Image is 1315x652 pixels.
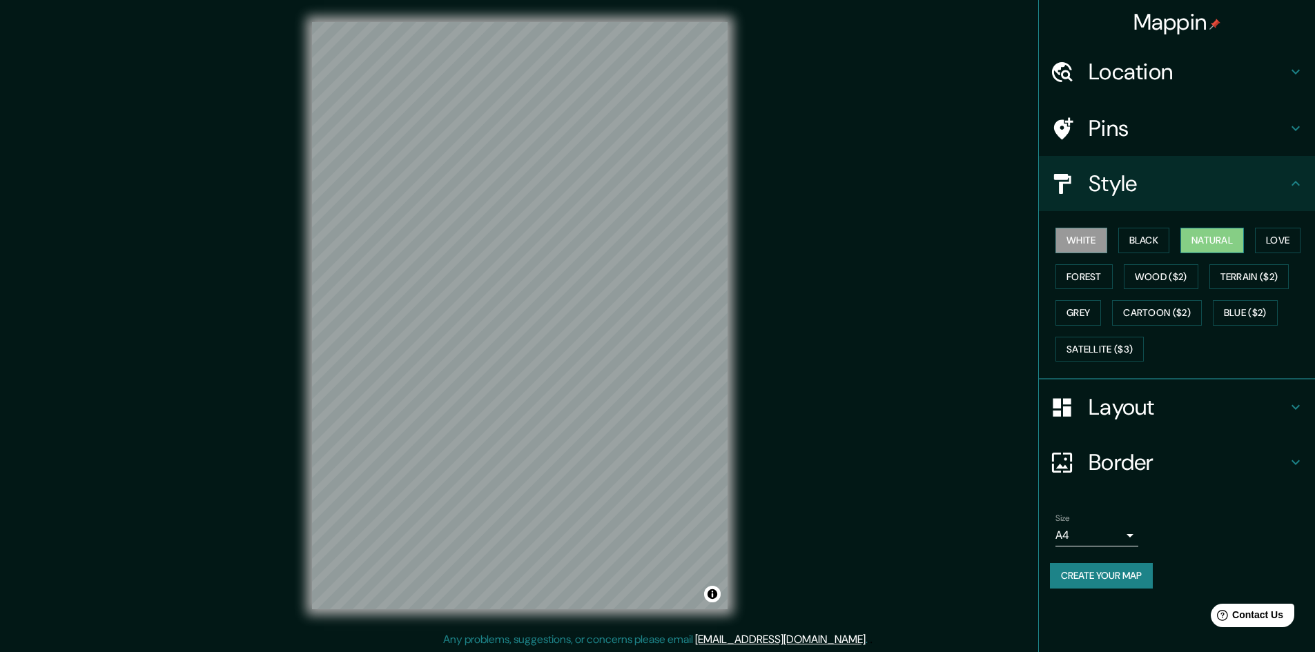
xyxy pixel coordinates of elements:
[1089,58,1287,86] h4: Location
[1039,44,1315,99] div: Location
[1039,156,1315,211] div: Style
[1112,300,1202,326] button: Cartoon ($2)
[1180,228,1244,253] button: Natural
[1039,379,1315,435] div: Layout
[1089,115,1287,142] h4: Pins
[312,22,728,609] canvas: Map
[1133,8,1221,36] h4: Mappin
[1055,228,1107,253] button: White
[1055,524,1138,546] div: A4
[1124,264,1198,290] button: Wood ($2)
[1118,228,1170,253] button: Black
[1213,300,1278,326] button: Blue ($2)
[1209,264,1289,290] button: Terrain ($2)
[1255,228,1301,253] button: Love
[1192,598,1300,637] iframe: Help widget launcher
[1209,19,1220,30] img: pin-icon.png
[1039,101,1315,156] div: Pins
[695,632,866,646] a: [EMAIL_ADDRESS][DOMAIN_NAME]
[1039,435,1315,490] div: Border
[704,586,721,602] button: Toggle attribution
[1055,300,1101,326] button: Grey
[443,631,868,648] p: Any problems, suggestions, or concerns please email .
[1089,393,1287,421] h4: Layout
[1089,448,1287,476] h4: Border
[1055,264,1113,290] button: Forest
[1089,170,1287,197] h4: Style
[1055,513,1070,524] label: Size
[1050,563,1153,589] button: Create your map
[870,631,873,648] div: .
[1055,337,1144,362] button: Satellite ($3)
[868,631,870,648] div: .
